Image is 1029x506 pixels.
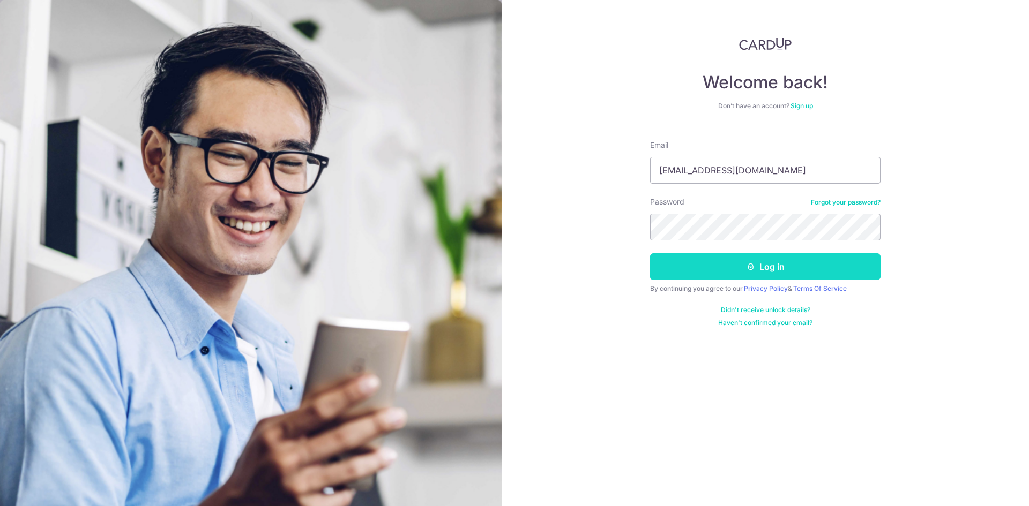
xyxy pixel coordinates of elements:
a: Privacy Policy [744,284,788,292]
a: Terms Of Service [793,284,847,292]
div: Don’t have an account? [650,102,881,110]
img: CardUp Logo [739,37,792,50]
a: Didn't receive unlock details? [721,306,810,314]
h4: Welcome back! [650,72,881,93]
button: Log in [650,253,881,280]
input: Enter your Email [650,157,881,184]
label: Email [650,140,668,150]
label: Password [650,197,684,207]
a: Haven't confirmed your email? [718,319,812,327]
a: Sign up [791,102,813,110]
div: By continuing you agree to our & [650,284,881,293]
a: Forgot your password? [811,198,881,207]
